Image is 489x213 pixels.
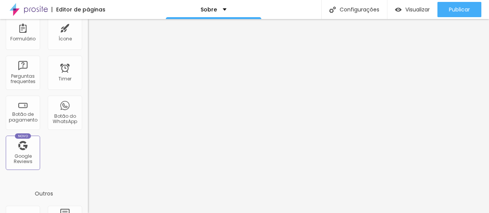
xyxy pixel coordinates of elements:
div: Botão do WhatsApp [50,114,80,125]
div: Novo [15,133,31,139]
iframe: Editor [88,19,489,213]
span: Publicar [449,6,470,13]
div: Ícone [58,36,72,42]
span: Visualizar [405,6,430,13]
button: Publicar [437,2,481,17]
div: Google Reviews [8,154,38,165]
p: Sobre [201,7,217,12]
button: Visualizar [387,2,437,17]
div: Editor de páginas [52,7,105,12]
img: Icone [329,6,336,13]
div: Perguntas frequentes [8,74,38,85]
div: Formulário [10,36,36,42]
img: view-1.svg [395,6,402,13]
div: Botão de pagamento [8,112,38,123]
div: Timer [58,76,71,82]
